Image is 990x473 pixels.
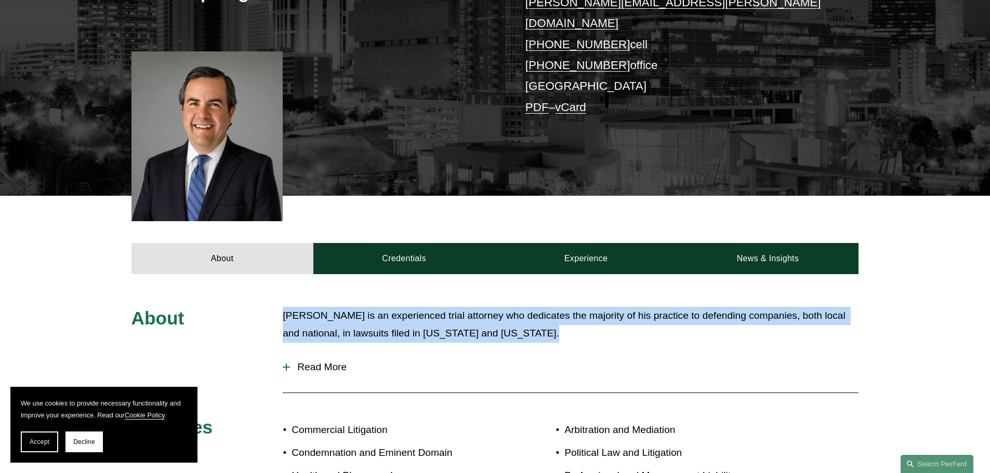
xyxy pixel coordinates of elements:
[677,243,859,274] a: News & Insights
[73,438,95,445] span: Decline
[313,243,495,274] a: Credentials
[10,387,197,463] section: Cookie banner
[495,243,677,274] a: Experience
[292,444,495,462] p: Condemnation and Eminent Domain
[564,444,798,462] p: Political Law and Litigation
[290,361,859,373] span: Read More
[283,307,859,343] p: [PERSON_NAME] is an experienced trial attorney who dedicates the majority of his practice to defe...
[125,411,165,419] a: Cookie Policy
[131,243,313,274] a: About
[21,431,58,452] button: Accept
[283,354,859,381] button: Read More
[21,397,187,421] p: We use cookies to provide necessary functionality and improve your experience. Read our .
[901,455,973,473] a: Search this site
[525,38,630,51] a: [PHONE_NUMBER]
[65,431,103,452] button: Decline
[131,308,184,328] span: About
[30,438,49,445] span: Accept
[292,421,495,439] p: Commercial Litigation
[555,101,586,114] a: vCard
[525,59,630,72] a: [PHONE_NUMBER]
[525,101,549,114] a: PDF
[564,421,798,439] p: Arbitration and Mediation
